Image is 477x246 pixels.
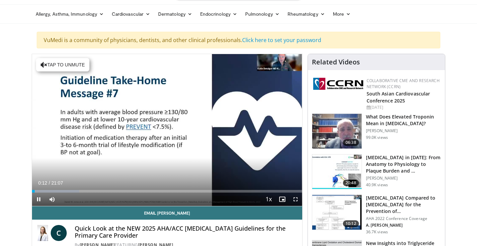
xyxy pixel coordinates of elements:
[312,114,362,149] img: 98daf78a-1d22-4ebe-927e-10afe95ffd94.150x105_q85_crop-smart_upscale.jpg
[343,220,359,227] span: 10:12
[367,78,440,89] a: Collaborative CME and Research Network (CCRN)
[366,195,441,215] h3: [MEDICAL_DATA] Compared to [MEDICAL_DATA] for the Prevention of…
[108,7,154,21] a: Cardiovascular
[276,193,289,206] button: Enable picture-in-picture mode
[289,193,302,206] button: Fullscreen
[343,139,359,146] span: 06:38
[38,180,47,186] span: 0:12
[32,206,302,220] a: Email [PERSON_NAME]
[32,7,108,21] a: Allergy, Asthma, Immunology
[312,58,360,66] h4: Related Videos
[75,225,297,239] h4: Quick Look at the NEW 2025 AHA/ACC [MEDICAL_DATA] Guidelines for the Primary Care Provider
[37,32,440,48] div: VuMedi is a community of physicians, dentists, and other clinical professionals.
[196,7,241,21] a: Endocrinology
[312,195,362,230] img: 7c0f9b53-1609-4588-8498-7cac8464d722.150x105_q85_crop-smart_upscale.jpg
[37,225,48,241] img: Dr. Catherine P. Benziger
[51,225,67,241] a: C
[312,154,441,190] a: 20:48 [MEDICAL_DATA] in [DATE]: From Anatomy to Physiology to Plaque Burden and … [PERSON_NAME] 4...
[367,104,440,110] div: [DATE]
[366,128,441,134] p: [PERSON_NAME]
[366,113,441,127] h3: What Does Elevated Troponin Mean in [MEDICAL_DATA]?
[366,216,441,221] p: AHA 2022 Conference Coverage
[284,7,329,21] a: Rheumatology
[45,193,59,206] button: Mute
[154,7,196,21] a: Dermatology
[343,180,359,186] span: 20:48
[367,90,430,104] a: South Asian Cardiovascular Conference 2025
[32,193,45,206] button: Pause
[241,7,284,21] a: Pulmonology
[312,113,441,149] a: 06:38 What Does Elevated Troponin Mean in [MEDICAL_DATA]? [PERSON_NAME] 99.0K views
[366,223,441,228] p: A. [PERSON_NAME]
[313,78,363,90] img: a04ee3ba-8487-4636-b0fb-5e8d268f3737.png.150x105_q85_autocrop_double_scale_upscale_version-0.2.png
[312,195,441,235] a: 10:12 [MEDICAL_DATA] Compared to [MEDICAL_DATA] for the Prevention of… AHA 2022 Conference Covera...
[366,154,441,174] h3: [MEDICAL_DATA] in [DATE]: From Anatomy to Physiology to Plaque Burden and …
[36,58,89,71] button: Tap to unmute
[49,180,50,186] span: /
[366,176,441,181] p: [PERSON_NAME]
[51,180,63,186] span: 21:07
[242,36,321,44] a: Click here to set your password
[366,135,388,140] p: 99.0K views
[32,190,302,193] div: Progress Bar
[366,182,388,188] p: 40.9K views
[32,54,302,206] video-js: Video Player
[312,155,362,189] img: 823da73b-7a00-425d-bb7f-45c8b03b10c3.150x105_q85_crop-smart_upscale.jpg
[262,193,276,206] button: Playback Rate
[329,7,355,21] a: More
[366,229,388,235] p: 36.7K views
